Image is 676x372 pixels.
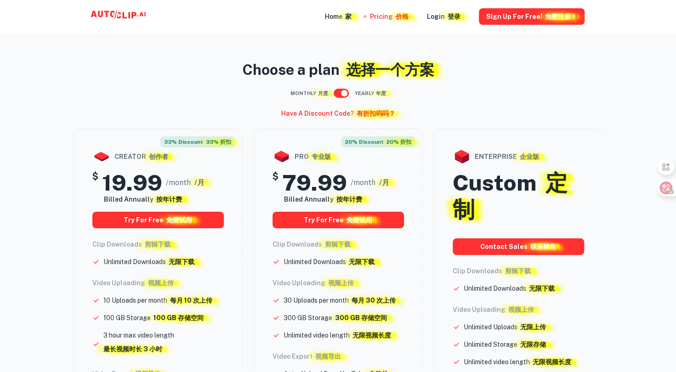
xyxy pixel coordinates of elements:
[355,90,386,97] span: Yearly
[336,196,362,203] font: 按年计费
[160,136,235,147] span: 33% discount
[349,258,375,265] font: 无限下载
[273,278,404,288] h6: Video Uploading
[290,90,328,97] span: Monthly
[166,177,205,188] span: /month
[284,194,403,204] h6: Billed Annually
[464,339,546,349] p: Unlimited Storage
[464,322,546,332] p: Unlimited Uploads
[453,169,568,222] font: 定制
[347,216,372,224] font: 免费试用
[103,257,194,267] p: Unlimited Downloads
[351,177,389,188] span: /month
[170,297,212,304] font: 每月 10 次上传
[103,295,212,305] p: 10 Uploads per month
[92,239,224,249] h6: Clip Downloads
[453,304,584,315] h6: Video Uploading
[357,110,395,117] font: 有折扣码吗？
[453,147,584,166] div: enterprise
[318,90,328,96] font: 月度
[335,314,387,321] font: 300 GB 存储空间
[284,330,391,340] p: Unlimited video length
[312,153,331,160] font: 专业版
[505,267,531,275] font: 剪辑下载
[520,341,546,348] font: 无限存储
[282,169,347,196] h2: 79.99
[148,279,174,287] font: 视频上传
[284,257,375,267] p: Unlimited Downloads
[284,313,387,323] p: 300 GB Storage
[166,216,192,224] font: 免费试用
[464,357,571,367] p: Unlimited video length
[529,285,555,292] font: 无限下载
[92,147,224,166] div: creator
[328,279,354,287] font: 视频上传
[520,323,546,331] font: 无限上传
[145,241,170,248] font: 剪辑下载
[325,241,351,248] font: 剪辑下载
[379,178,389,187] font: /月
[153,314,204,321] font: 100 GB 存储空间
[273,351,404,361] h6: Video Export
[352,332,391,339] font: 无限视频长度
[194,178,205,187] font: /月
[448,13,460,20] font: 登录
[273,147,404,166] div: pro
[156,196,182,203] font: 按年计费
[102,169,162,196] h2: 19.99
[345,13,352,20] font: 家
[74,59,603,81] p: Choose a plan
[149,153,168,160] font: 创作者
[92,278,224,288] h6: Video Uploading
[273,169,278,196] h5: $
[533,358,571,366] font: 无限视频长度
[464,283,555,293] p: Unlimited Downloads
[520,153,539,160] font: 企业版
[103,345,162,353] font: 最长视频时长 3 小时
[92,169,98,196] h5: $
[453,238,584,255] button: Contact Sales 联系销售
[341,136,415,147] span: 20% discount
[104,194,223,204] h6: Billed Annually
[530,243,556,250] font: 联系销售
[453,169,584,222] h2: Custom
[284,295,396,305] p: 30 Uploads per month
[346,61,434,78] font: 选择一个方案
[92,212,224,228] button: Try for free 免费试用
[386,139,411,145] font: 20% 折扣
[281,108,395,118] h6: Have a discount code?
[315,353,341,360] font: 视频导出
[545,13,577,20] font: 免费注册！
[453,266,584,276] h6: Clip Downloads
[169,258,194,265] font: 无限下载
[479,8,585,25] button: Sign Up for free! 免费注册！
[396,13,409,20] font: 价格
[376,90,386,96] font: 年度
[103,313,204,323] p: 100 GB Storage
[103,330,174,358] p: 3 hour max video length
[508,306,534,313] font: 视频上传
[273,212,404,228] button: Try for free 免费试用
[352,297,396,304] font: 每月 30 次上传
[278,106,399,121] button: Have a discount code? 有折扣码吗？
[206,139,231,145] font: 33% 折扣
[273,239,404,249] h6: Clip Downloads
